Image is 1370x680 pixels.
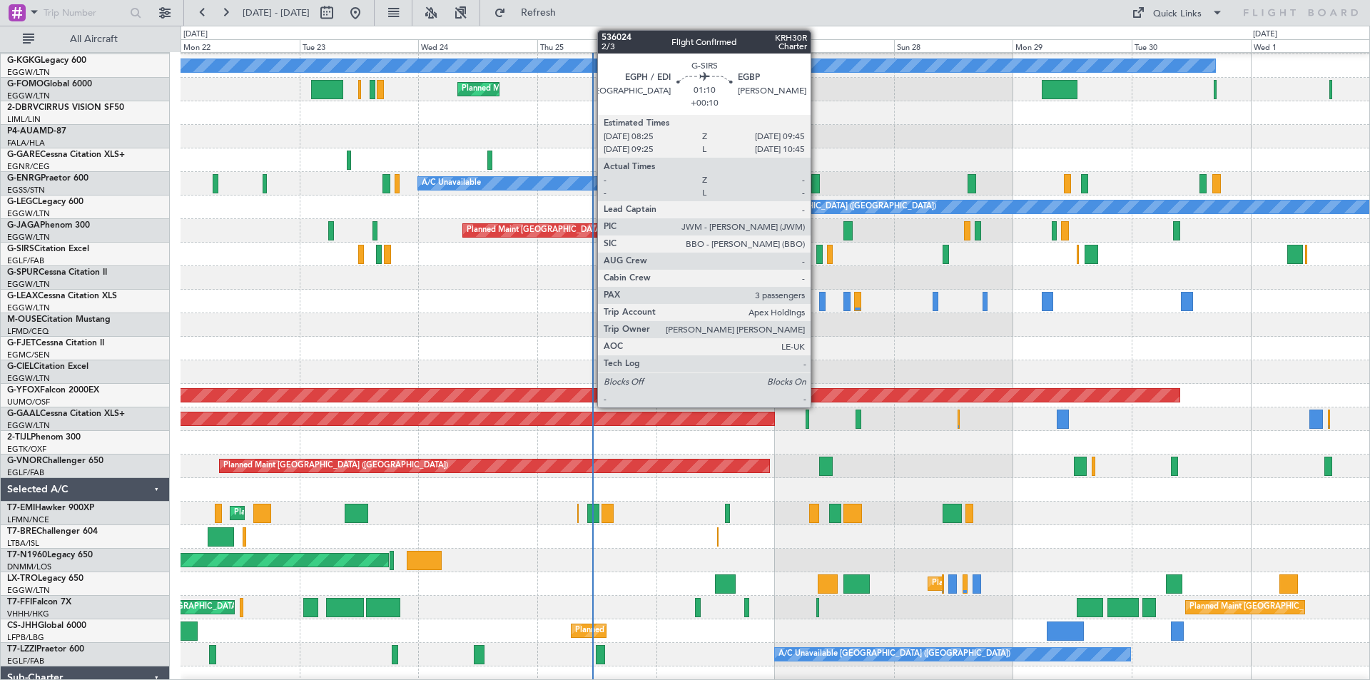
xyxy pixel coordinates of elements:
a: P4-AUAMD-87 [7,127,66,136]
span: G-YFOX [7,386,40,395]
a: G-KGKGLegacy 600 [7,56,86,65]
a: FALA/HLA [7,138,45,148]
span: G-VNOR [7,457,42,465]
div: Wed 1 [1251,39,1370,52]
span: LX-TRO [7,574,38,583]
div: Planned Maint [GEOGRAPHIC_DATA] ([GEOGRAPHIC_DATA]) [932,573,1157,594]
a: EGGW/LTN [7,232,50,243]
span: G-FJET [7,339,36,347]
a: EGGW/LTN [7,67,50,78]
span: G-JAGA [7,221,40,230]
a: EGGW/LTN [7,585,50,596]
a: EGMC/SEN [7,350,50,360]
a: T7-N1960Legacy 650 [7,551,93,559]
a: T7-LZZIPraetor 600 [7,645,84,654]
div: Sat 27 [775,39,894,52]
a: LFPB/LBG [7,632,44,643]
span: G-CIEL [7,362,34,371]
span: T7-FFI [7,598,32,607]
a: EGGW/LTN [7,91,50,101]
span: G-FOMO [7,80,44,88]
a: DNMM/LOS [7,562,51,572]
a: LFMN/NCE [7,514,49,525]
div: Mon 22 [181,39,300,52]
div: A/C Unavailable [GEOGRAPHIC_DATA] ([GEOGRAPHIC_DATA]) [778,644,1010,665]
a: G-FOMOGlobal 6000 [7,80,92,88]
button: Quick Links [1125,1,1230,24]
a: M-OUSECitation Mustang [7,315,111,324]
a: EGGW/LTN [7,373,50,384]
div: Tue 23 [300,39,419,52]
div: Planned Maint [GEOGRAPHIC_DATA] ([GEOGRAPHIC_DATA]) [467,220,691,241]
a: UUMO/OSF [7,397,50,407]
span: T7-EMI [7,504,35,512]
a: G-LEAXCessna Citation XLS [7,292,117,300]
span: G-SPUR [7,268,39,277]
span: T7-LZZI [7,645,36,654]
a: G-ENRGPraetor 600 [7,174,88,183]
span: CS-JHH [7,621,38,630]
div: A/C Unavailable [GEOGRAPHIC_DATA] ([GEOGRAPHIC_DATA]) [704,196,936,218]
a: CS-JHHGlobal 6000 [7,621,86,630]
div: Planned Maint [GEOGRAPHIC_DATA] ([GEOGRAPHIC_DATA]) [462,78,686,100]
div: Planned Maint [GEOGRAPHIC_DATA] [234,502,370,524]
a: G-LEGCLegacy 600 [7,198,83,206]
a: LIML/LIN [7,114,41,125]
div: Tue 30 [1132,39,1251,52]
a: T7-BREChallenger 604 [7,527,98,536]
a: EGTK/OXF [7,444,46,455]
a: EGGW/LTN [7,303,50,313]
a: EGGW/LTN [7,279,50,290]
button: All Aircraft [16,28,155,51]
span: G-SIRS [7,245,34,253]
a: EGLF/FAB [7,467,44,478]
div: Planned Maint [GEOGRAPHIC_DATA] ([GEOGRAPHIC_DATA]) [575,620,800,641]
span: G-ENRG [7,174,41,183]
span: Refresh [509,8,569,18]
span: G-LEGC [7,198,38,206]
div: Thu 25 [537,39,656,52]
a: LX-TROLegacy 650 [7,574,83,583]
a: EGLF/FAB [7,656,44,666]
a: 2-DBRVCIRRUS VISION SF50 [7,103,124,112]
span: G-KGKG [7,56,41,65]
a: EGNR/CEG [7,161,50,172]
span: P4-AUA [7,127,39,136]
a: G-JAGAPhenom 300 [7,221,90,230]
span: G-LEAX [7,292,38,300]
span: [DATE] - [DATE] [243,6,310,19]
a: VHHH/HKG [7,609,49,619]
input: Trip Number [44,2,126,24]
a: LFMD/CEQ [7,326,49,337]
a: T7-FFIFalcon 7X [7,598,71,607]
span: 2-TIJL [7,433,31,442]
span: G-GARE [7,151,40,159]
a: 2-TIJLPhenom 300 [7,433,81,442]
a: EGLF/FAB [7,255,44,266]
span: T7-N1960 [7,551,47,559]
div: Quick Links [1153,7,1202,21]
div: A/C Unavailable [422,173,481,194]
span: M-OUSE [7,315,41,324]
a: EGGW/LTN [7,208,50,219]
button: Refresh [487,1,573,24]
a: EGSS/STN [7,185,45,196]
div: Sun 28 [894,39,1013,52]
div: Planned Maint [GEOGRAPHIC_DATA] ([GEOGRAPHIC_DATA]) [223,455,448,477]
span: G-GAAL [7,410,40,418]
div: [DATE] [1253,29,1277,41]
a: G-YFOXFalcon 2000EX [7,386,99,395]
a: G-SPURCessna Citation II [7,268,107,277]
span: 2-DBRV [7,103,39,112]
a: G-GAALCessna Citation XLS+ [7,410,125,418]
a: G-SIRSCitation Excel [7,245,89,253]
a: G-CIELCitation Excel [7,362,88,371]
a: EGGW/LTN [7,420,50,431]
a: G-FJETCessna Citation II [7,339,104,347]
a: G-VNORChallenger 650 [7,457,103,465]
div: Fri 26 [656,39,776,52]
a: LTBA/ISL [7,538,39,549]
a: T7-EMIHawker 900XP [7,504,94,512]
div: Mon 29 [1013,39,1132,52]
div: [DATE] [183,29,208,41]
